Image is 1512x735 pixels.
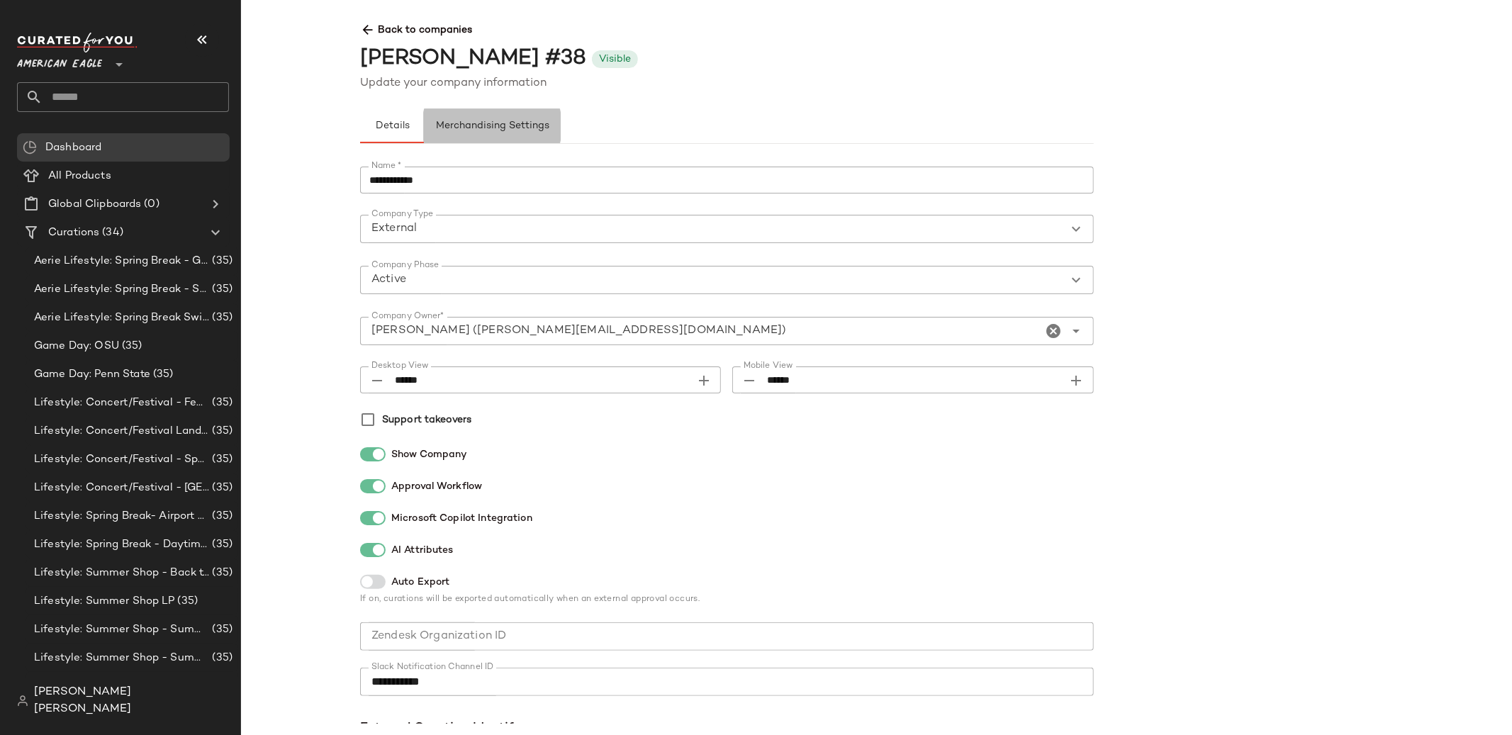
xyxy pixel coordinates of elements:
[1046,322,1063,340] i: Clear Company Owner*
[17,33,138,52] img: cfy_white_logo.C9jOOHJF.svg
[119,338,142,354] span: (35)
[209,281,233,298] span: (35)
[34,338,119,354] span: Game Day: OSU
[209,650,233,666] span: (35)
[175,593,198,610] span: (35)
[741,372,758,389] i: Mobile View prepended action
[17,48,102,74] span: American Eagle
[209,310,233,326] span: (35)
[391,447,468,462] span: Show Company
[34,253,209,269] span: Aerie Lifestyle: Spring Break - Girly/Femme
[34,650,209,666] span: Lifestyle: Summer Shop - Summer Internship
[209,395,233,411] span: (35)
[34,310,209,326] span: Aerie Lifestyle: Spring Break Swimsuits Landing Page
[34,281,209,298] span: Aerie Lifestyle: Spring Break - Sporty
[34,366,150,383] span: Game Day: Penn State
[34,395,209,411] span: Lifestyle: Concert/Festival - Femme
[1068,372,1085,389] i: Mobile View appended action
[360,43,586,75] div: [PERSON_NAME] #38
[23,140,37,155] img: svg%3e
[209,622,233,638] span: (35)
[34,622,209,638] span: Lifestyle: Summer Shop - Summer Abroad
[371,271,406,288] span: Active
[17,695,28,707] img: svg%3e
[45,140,101,156] span: Dashboard
[34,423,209,439] span: Lifestyle: Concert/Festival Landing Page
[150,366,174,383] span: (35)
[209,678,233,695] span: (35)
[48,196,141,213] span: Global Clipboards
[369,372,386,389] i: Desktop View prepended action
[360,595,1094,604] div: If on, curations will be exported automatically when an external approval occurs.
[141,196,159,213] span: (0)
[209,565,233,581] span: (35)
[382,409,471,430] label: Support takeovers
[34,593,175,610] span: Lifestyle: Summer Shop LP
[34,684,229,718] span: [PERSON_NAME] [PERSON_NAME]
[209,508,233,524] span: (35)
[48,225,99,241] span: Curations
[435,120,549,132] span: Merchandising Settings
[209,253,233,269] span: (35)
[34,678,209,695] span: Lifestyle: Summer Shop - Summer Study Sessions
[34,451,209,468] span: Lifestyle: Concert/Festival - Sporty
[371,220,417,237] span: External
[209,451,233,468] span: (35)
[34,508,209,524] span: Lifestyle: Spring Break- Airport Style
[48,168,111,184] span: All Products
[34,480,209,496] span: Lifestyle: Concert/Festival - [GEOGRAPHIC_DATA]
[209,423,233,439] span: (35)
[1068,322,1085,340] i: Open
[695,372,712,389] i: Desktop View appended action
[391,575,449,590] span: Auto Export
[391,479,482,494] span: Approval Workflow
[599,52,631,67] div: Visible
[391,543,454,558] span: AI Attributes
[209,480,233,496] span: (35)
[99,225,123,241] span: (34)
[209,537,233,553] span: (35)
[374,120,409,132] span: Details
[34,537,209,553] span: Lifestyle: Spring Break - Daytime Casual
[34,565,209,581] span: Lifestyle: Summer Shop - Back to School Essentials
[391,511,532,526] span: Microsoft Copilot Integration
